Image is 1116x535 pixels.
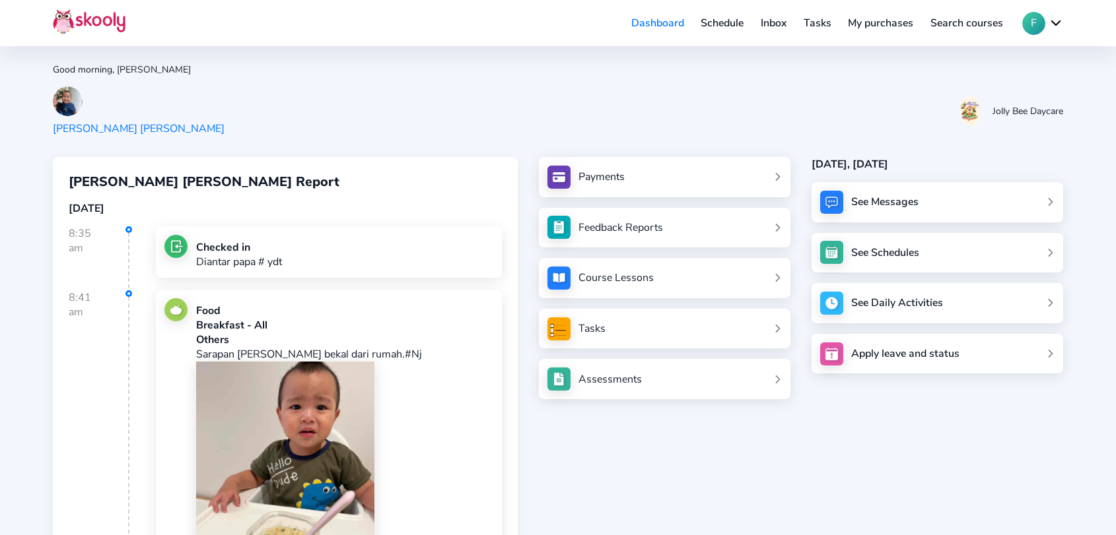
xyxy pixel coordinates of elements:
div: Feedback Reports [578,220,663,235]
img: schedule.jpg [820,241,843,264]
a: My purchases [839,13,922,34]
p: Diantar papa # ydt [196,255,282,269]
div: See Schedules [851,245,919,260]
img: activity.jpg [820,292,843,315]
img: courses.jpg [547,267,571,290]
a: Dashboard [623,13,693,34]
img: 202504110724589150957335619769746266608800361541202504110745080792294527529358.jpg [53,86,83,116]
div: Others [196,332,493,347]
a: Tasks [547,317,783,340]
div: [PERSON_NAME] [PERSON_NAME] [53,121,225,136]
a: Inbox [752,13,795,34]
a: Payments [547,166,783,189]
span: [PERSON_NAME] [PERSON_NAME] Report [69,173,339,191]
img: 20201103140951286199961659839494hYz471L5eL1FsRFsP4.jpg [960,96,980,126]
img: Skooly [53,9,125,34]
div: Tasks [578,321,606,336]
a: Course Lessons [547,267,783,290]
img: apply_leave.jpg [820,342,843,365]
a: See Daily Activities [812,283,1063,323]
a: Assessments [547,367,783,391]
img: food.jpg [164,298,188,321]
img: see_atten.jpg [547,216,571,239]
a: Apply leave and status [812,334,1063,374]
div: Checked in [196,240,282,255]
p: Sarapan [PERSON_NAME] bekal dari rumah.#Nj [196,347,493,362]
div: Payments [578,170,625,184]
div: Food [196,303,493,318]
div: Assessments [578,372,642,387]
div: 8:35 [69,226,129,288]
a: Tasks [795,13,840,34]
div: am [69,305,128,319]
div: Apply leave and status [851,346,959,361]
img: checkin.jpg [164,235,188,258]
a: Schedule [693,13,753,34]
div: Course Lessons [578,270,654,285]
img: assessments.jpg [547,367,571,391]
div: See Daily Activities [851,296,943,310]
img: payments.jpg [547,166,571,189]
button: Fchevron down outline [1022,12,1063,35]
img: tasksForMpWeb.png [547,317,571,340]
div: Breakfast - All [196,318,493,332]
div: Jolly Bee Daycare [993,105,1063,117]
a: Feedback Reports [547,216,783,239]
a: See Schedules [812,233,1063,273]
div: Good morning, [PERSON_NAME] [53,63,1063,76]
img: messages.jpg [820,191,843,214]
div: am [69,241,128,255]
div: See Messages [851,195,919,209]
div: [DATE] [69,201,502,216]
div: [DATE], [DATE] [812,157,1063,172]
a: Search courses [922,13,1012,34]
